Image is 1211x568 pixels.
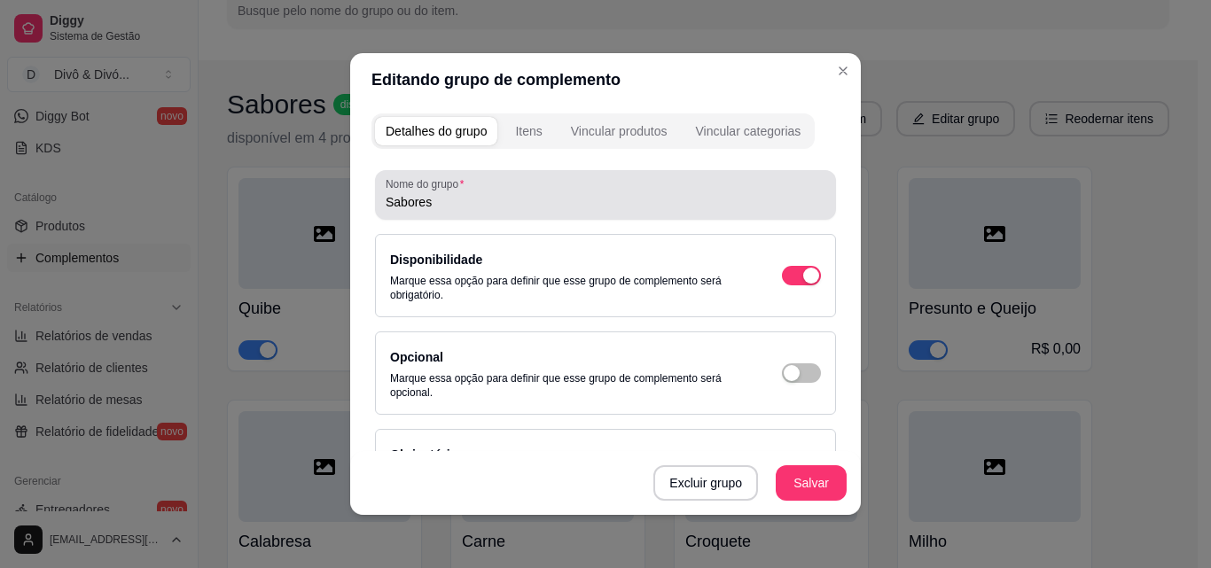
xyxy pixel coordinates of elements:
p: Marque essa opção para definir que esse grupo de complemento será obrigatório. [390,274,746,302]
div: Detalhes do grupo [386,122,487,140]
p: Marque essa opção para definir que esse grupo de complemento será opcional. [390,371,746,400]
label: Obrigatório [390,447,457,462]
label: Nome do grupo [386,176,470,191]
div: complement-group [371,113,815,149]
div: Vincular produtos [571,122,668,140]
header: Editando grupo de complemento [350,53,861,106]
button: Excluir grupo [653,465,758,501]
label: Disponibilidade [390,253,482,267]
div: complement-group [371,113,840,149]
div: Vincular categorias [695,122,801,140]
input: Nome do grupo [386,193,825,211]
div: Itens [515,122,542,140]
label: Opcional [390,350,443,364]
button: Salvar [776,465,847,501]
button: Close [829,57,857,85]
